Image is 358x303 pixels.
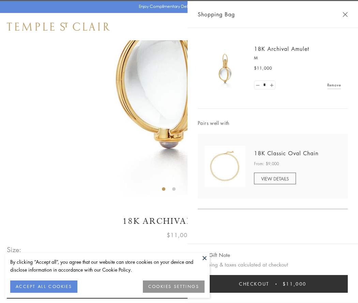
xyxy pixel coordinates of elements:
[254,45,309,53] a: 18K Archival Amulet
[7,23,110,31] img: Temple St. Clair
[198,119,348,127] span: Pairs well with
[167,231,191,240] span: $11,000
[254,160,279,167] span: From: $9,000
[198,260,348,269] p: Shipping & taxes calculated at checkout
[205,146,245,187] img: N88865-OV18
[139,3,216,10] p: Enjoy Complimentary Delivery & Returns
[261,175,289,182] span: VIEW DETAILS
[268,81,275,89] a: Set quantity to 2
[254,55,341,61] p: M
[239,280,269,288] span: Checkout
[254,81,261,89] a: Set quantity to 0
[343,12,348,17] button: Close Shopping Bag
[205,48,245,89] img: 18K Archival Amulet
[254,65,272,72] span: $11,000
[7,215,351,227] h1: 18K Archival Amulet
[254,149,318,157] a: 18K Classic Oval Chain
[198,10,235,19] span: Shopping Bag
[10,280,77,293] button: ACCEPT ALL COOKIES
[143,280,205,293] button: COOKIES SETTINGS
[10,258,205,274] div: By clicking “Accept all”, you agree that our website can store cookies on your device and disclos...
[327,81,341,89] a: Remove
[283,280,307,288] span: $11,000
[7,244,22,255] span: Size:
[254,173,296,184] a: VIEW DETAILS
[198,251,230,259] button: Add Gift Note
[198,275,348,293] button: Checkout $11,000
